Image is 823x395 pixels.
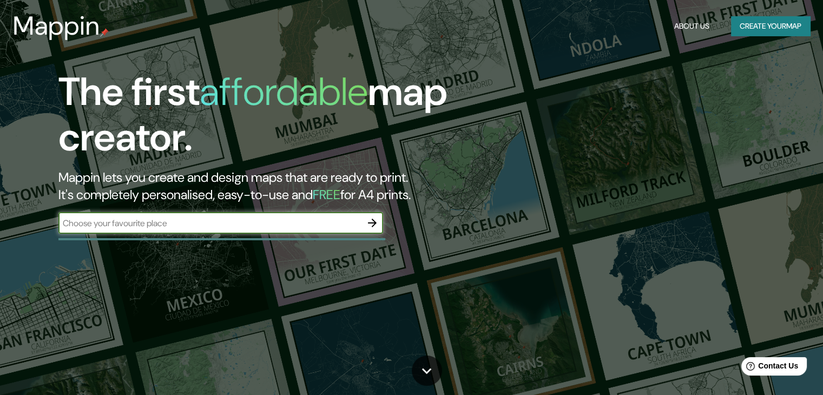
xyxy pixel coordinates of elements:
[58,169,470,203] h2: Mappin lets you create and design maps that are ready to print. It's completely personalised, eas...
[13,11,100,41] h3: Mappin
[200,67,368,117] h1: affordable
[100,28,109,37] img: mappin-pin
[313,186,340,203] h5: FREE
[670,16,714,36] button: About Us
[731,16,810,36] button: Create yourmap
[58,69,470,169] h1: The first map creator.
[58,217,361,229] input: Choose your favourite place
[727,353,811,383] iframe: Help widget launcher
